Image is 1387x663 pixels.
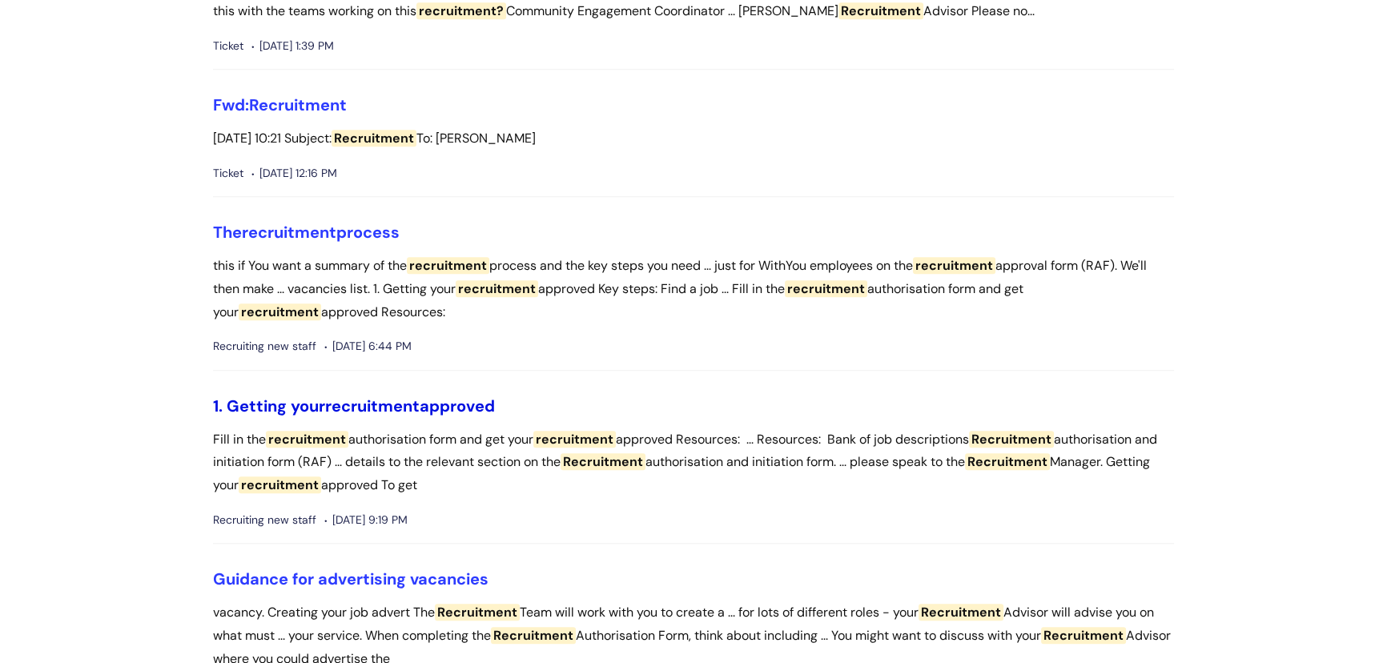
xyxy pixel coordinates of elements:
span: Ticket [213,163,243,183]
span: recruitment [239,303,321,320]
span: recruitment [785,280,867,297]
span: Recruitment [435,604,520,621]
span: [DATE] 6:44 PM [324,336,412,356]
span: recruitment [913,257,995,274]
a: Guidance for advertising vacancies [213,569,488,589]
span: recruitment [266,431,348,448]
span: Recruitment [1041,627,1126,644]
span: Recruitment [332,130,416,147]
span: [DATE] 12:16 PM [251,163,337,183]
span: Recruitment [491,627,576,644]
span: Recruiting new staff [213,336,316,356]
span: Recruitment [919,604,1003,621]
p: Fill in the authorisation form and get your approved Resources: ... Resources: Bank of job descri... [213,428,1174,497]
a: Therecruitmentprocess [213,222,400,243]
span: [DATE] 1:39 PM [251,36,334,56]
span: Recruitment [969,431,1054,448]
span: recruitment? [416,2,506,19]
p: [DATE] 10:21 Subject: To: [PERSON_NAME] [213,127,1174,151]
span: Recruitment [249,94,347,115]
span: Ticket [213,36,243,56]
a: Fwd:Recruitment [213,94,347,115]
span: recruitment [242,222,336,243]
span: Recruiting new staff [213,510,316,530]
span: recruitment [325,396,420,416]
span: recruitment [533,431,616,448]
p: this if You want a summary of the process and the key steps you need ... just for WithYou employe... [213,255,1174,323]
span: recruitment [456,280,538,297]
span: Recruitment [561,453,645,470]
span: recruitment [239,476,321,493]
span: [DATE] 9:19 PM [324,510,408,530]
span: recruitment [407,257,489,274]
span: Recruitment [965,453,1050,470]
span: Recruitment [838,2,923,19]
a: 1. Getting yourrecruitmentapproved [213,396,495,416]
